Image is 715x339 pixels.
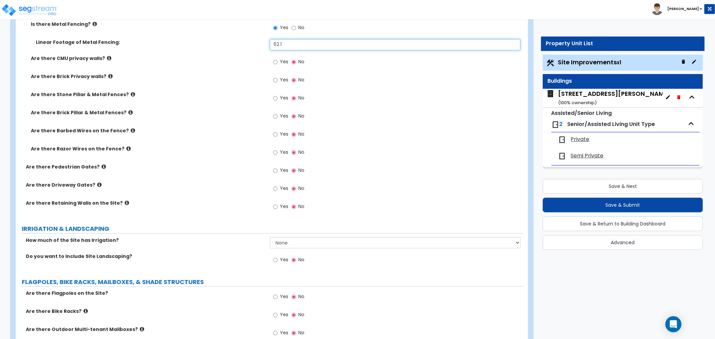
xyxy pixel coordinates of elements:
span: No [298,329,304,336]
img: logo_pro_r.png [1,3,58,17]
span: Yes [280,329,288,336]
img: Construction.png [546,59,555,67]
input: Yes [273,311,278,319]
label: Are there Retaining Walls on the Site? [26,200,265,206]
small: ( 100 % ownership) [558,99,597,106]
b: [PERSON_NAME] [667,6,699,11]
span: 2 [559,120,563,128]
label: Are there Pedestrian Gates? [26,163,265,170]
span: No [298,94,304,101]
span: Yes [280,311,288,318]
span: Yes [280,256,288,263]
i: click for more info! [126,146,131,151]
label: IRRIGATION & LANDSCAPING [22,224,524,233]
input: No [292,185,296,192]
span: Yes [280,203,288,210]
label: Are there CMU privacy walls? [31,55,265,62]
label: Is there Metal Fencing? [31,21,265,27]
i: click for more info! [128,110,133,115]
label: Are there Bike Racks? [26,308,265,315]
input: Yes [273,24,278,31]
input: Yes [273,167,278,174]
span: No [298,149,304,155]
button: Advanced [543,235,703,250]
input: Yes [273,329,278,337]
i: click for more info! [83,309,88,314]
label: Are there Barbed Wires on the Fence? [31,127,265,134]
label: Are there Brick Pillar & Metal Fences? [31,109,265,116]
button: Save & Submit [543,198,703,212]
input: No [292,203,296,210]
label: Are there Brick Privacy walls? [31,73,265,80]
label: Are there Flagpoles on the Site? [26,290,265,296]
div: [STREET_ADDRESS][PERSON_NAME] [558,89,670,107]
span: Yes [280,76,288,83]
i: click for more info! [125,200,129,205]
span: Senior/Assisted Living Unit Type [568,120,655,128]
input: Yes [273,185,278,192]
input: Yes [273,293,278,300]
label: Do you want to Include Site Landscaping? [26,253,265,260]
input: No [292,131,296,138]
span: No [298,293,304,300]
span: Yes [280,149,288,155]
span: Yes [280,113,288,119]
span: No [298,24,304,31]
input: Yes [273,131,278,138]
input: No [292,149,296,156]
span: Yes [280,58,288,65]
div: Buildings [548,77,698,85]
input: Yes [273,113,278,120]
span: 214 Harding Street [546,89,663,107]
label: Are there Stone Pillar & Metal Fences? [31,91,265,98]
i: click for more info! [108,74,113,79]
span: No [298,131,304,137]
input: No [292,293,296,300]
span: No [298,167,304,174]
span: Yes [280,185,288,192]
i: click for more info! [93,21,97,26]
input: Yes [273,203,278,210]
input: No [292,256,296,264]
input: Yes [273,94,278,102]
i: click for more info! [102,164,106,169]
span: No [298,113,304,119]
span: Yes [280,94,288,101]
span: No [298,58,304,65]
input: No [292,58,296,66]
span: Yes [280,131,288,137]
i: click for more info! [131,128,135,133]
img: avatar.png [651,3,663,15]
button: Save & Return to Building Dashboard [543,216,703,231]
label: FLAGPOLES, BIKE RACKS, MAILBOXES, & SHADE STRUCTURES [22,278,524,286]
span: No [298,311,304,318]
span: No [298,76,304,83]
input: No [292,94,296,102]
i: click for more info! [97,182,102,187]
img: door.png [551,121,559,129]
small: Assisted/Senior Living [551,109,612,117]
input: No [292,113,296,120]
span: Yes [280,167,288,174]
span: No [298,256,304,263]
span: Site Improvements [558,58,621,66]
div: Open Intercom Messenger [665,316,681,332]
input: No [292,329,296,337]
label: Are there Driveway Gates? [26,182,265,188]
label: Are there Razor Wires on the Fence? [31,145,265,152]
input: Yes [273,149,278,156]
div: Property Unit List [546,40,700,48]
input: No [292,76,296,84]
span: Semi Private [571,152,604,160]
label: How much of the Site has Irrigation? [26,237,265,244]
span: No [298,185,304,192]
input: Yes [273,58,278,66]
img: door.png [558,152,566,160]
img: building.svg [546,89,555,98]
label: Are there Outdoor Multi-tenant Mailboxes? [26,326,265,333]
button: Save & Next [543,179,703,194]
input: Yes [273,256,278,264]
span: Private [571,136,590,143]
span: Yes [280,24,288,31]
i: click for more info! [107,56,111,61]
